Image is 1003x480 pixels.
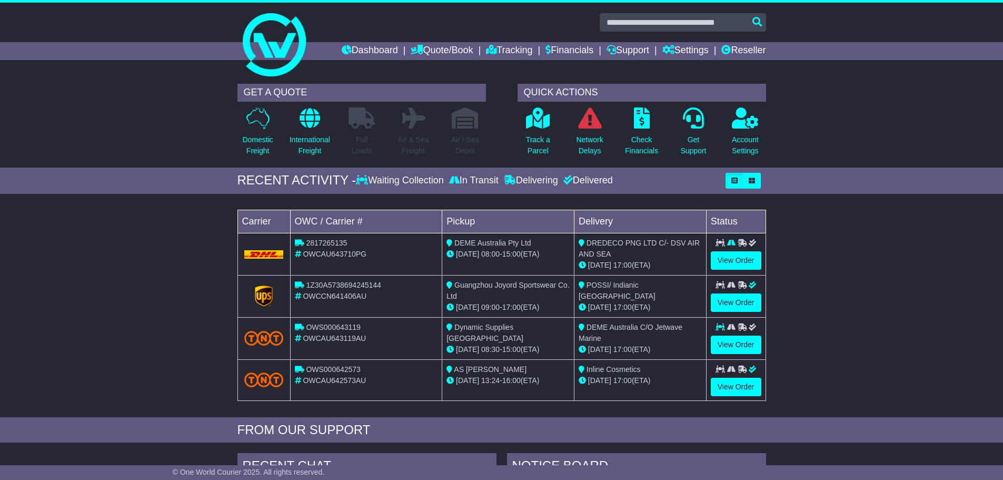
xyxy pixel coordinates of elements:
[711,378,761,396] a: View Order
[446,344,570,355] div: - (ETA)
[306,281,381,289] span: 1Z30A5738694245144
[579,344,702,355] div: (ETA)
[502,303,521,311] span: 17:00
[721,42,766,60] a: Reseller
[680,134,706,156] p: Get Support
[625,134,658,156] p: Check Financials
[451,134,480,156] p: Air / Sea Depot
[454,239,531,247] span: DEME Australia Pty Ltd
[244,250,284,259] img: DHL.png
[303,334,366,342] span: OWCAU643119AU
[290,134,330,156] p: International Freight
[732,134,759,156] p: Account Settings
[624,107,659,162] a: CheckFinancials
[588,303,611,311] span: [DATE]
[289,107,331,162] a: InternationalFreight
[290,210,442,233] td: OWC / Carrier #
[731,107,759,162] a: AccountSettings
[481,376,500,385] span: 13:24
[446,323,523,342] span: Dynamic Supplies [GEOGRAPHIC_DATA]
[579,260,702,271] div: (ETA)
[613,345,632,354] span: 17:00
[545,42,593,60] a: Financials
[575,107,603,162] a: NetworkDelays
[680,107,707,162] a: GetSupport
[456,345,479,354] span: [DATE]
[237,84,486,102] div: GET A QUOTE
[588,345,611,354] span: [DATE]
[356,175,446,187] div: Waiting Collection
[525,107,551,162] a: Track aParcel
[244,331,284,345] img: TNT_Domestic.png
[576,134,603,156] p: Network Delays
[303,250,366,258] span: OWCAU643710PG
[411,42,473,60] a: Quote/Book
[446,375,570,386] div: - (ETA)
[454,365,527,374] span: AS [PERSON_NAME]
[237,173,356,188] div: RECENT ACTIVITY -
[579,239,700,258] span: DREDECO PNG LTD C/- DSV AIR AND SEA
[244,373,284,387] img: TNT_Domestic.png
[456,376,479,385] span: [DATE]
[237,423,766,438] div: FROM OUR SUPPORT
[662,42,709,60] a: Settings
[613,261,632,269] span: 17:00
[255,286,273,307] img: GetCarrierServiceLogo
[588,261,611,269] span: [DATE]
[446,302,570,313] div: - (ETA)
[588,376,611,385] span: [DATE]
[613,376,632,385] span: 17:00
[587,365,641,374] span: Inline Cosmetics
[237,210,290,233] td: Carrier
[711,251,761,270] a: View Order
[456,303,479,311] span: [DATE]
[303,376,366,385] span: OWCAU642573AU
[242,134,273,156] p: Domestic Freight
[306,365,361,374] span: OWS000642573
[502,376,521,385] span: 16:00
[579,323,682,342] span: DEME Australia C/O Jetwave Marine
[481,250,500,258] span: 08:00
[306,239,347,247] span: 2817265135
[303,292,366,300] span: OWCCN641406AU
[579,281,656,300] span: POSSI/ Indianic [GEOGRAPHIC_DATA]
[446,281,570,300] span: Guangzhou Joyord Sportswear Co. Ltd
[613,303,632,311] span: 17:00
[242,107,273,162] a: DomesticFreight
[502,345,521,354] span: 15:00
[561,175,613,187] div: Delivered
[173,468,325,476] span: © One World Courier 2025. All rights reserved.
[518,84,766,102] div: QUICK ACTIONS
[446,249,570,260] div: - (ETA)
[574,210,706,233] td: Delivery
[398,134,429,156] p: Air & Sea Freight
[579,375,702,386] div: (ETA)
[706,210,766,233] td: Status
[486,42,532,60] a: Tracking
[501,175,561,187] div: Delivering
[607,42,649,60] a: Support
[456,250,479,258] span: [DATE]
[481,303,500,311] span: 09:00
[442,210,574,233] td: Pickup
[306,323,361,331] span: OWS000643119
[481,345,500,354] span: 08:30
[349,134,375,156] p: Full Loads
[342,42,398,60] a: Dashboard
[502,250,521,258] span: 15:00
[711,336,761,354] a: View Order
[711,293,761,312] a: View Order
[446,175,501,187] div: In Transit
[526,134,550,156] p: Track a Parcel
[579,302,702,313] div: (ETA)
